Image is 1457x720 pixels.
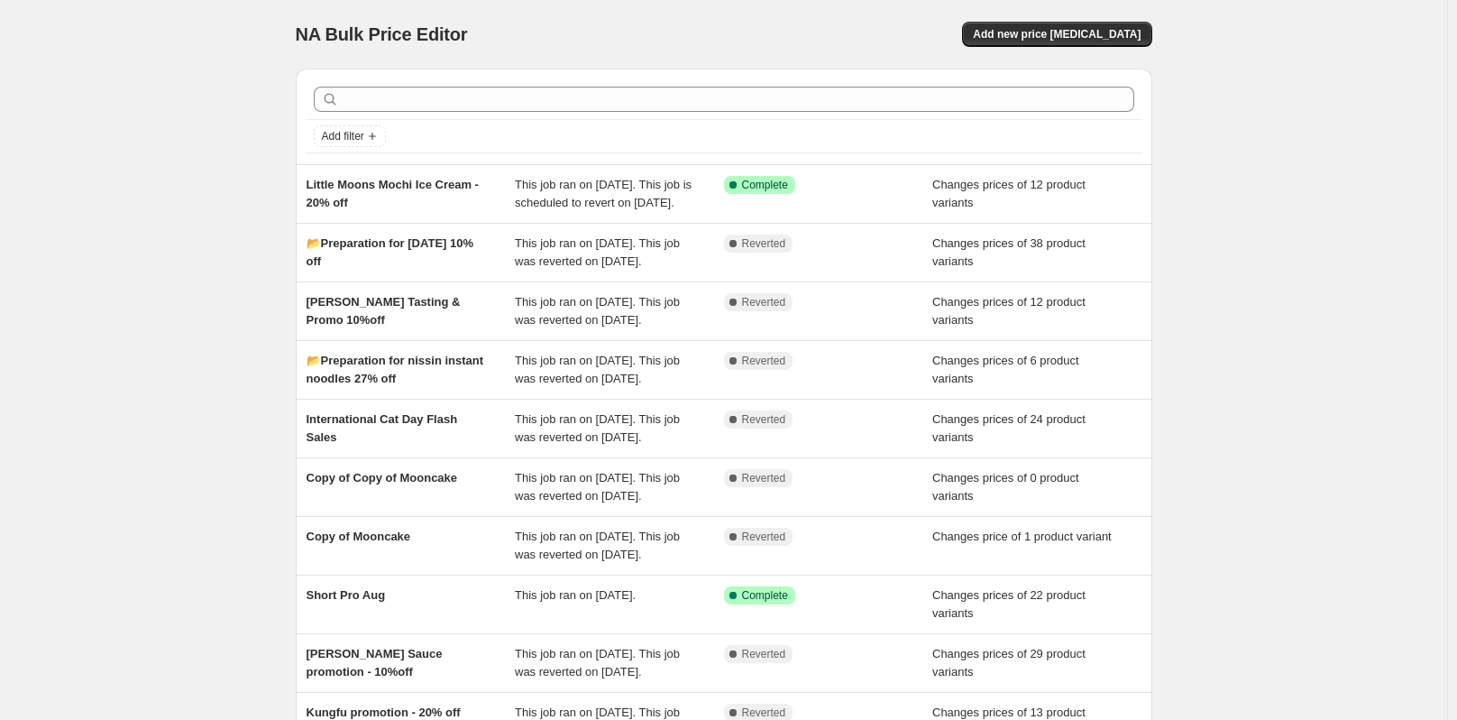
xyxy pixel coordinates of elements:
[515,412,680,444] span: This job ran on [DATE]. This job was reverted on [DATE].
[296,24,468,44] span: NA Bulk Price Editor
[515,236,680,268] span: This job ran on [DATE]. This job was reverted on [DATE].
[742,236,786,251] span: Reverted
[742,706,786,720] span: Reverted
[932,588,1086,620] span: Changes prices of 22 product variants
[515,588,636,602] span: This job ran on [DATE].
[322,129,364,143] span: Add filter
[932,647,1086,678] span: Changes prices of 29 product variants
[307,412,458,444] span: International Cat Day Flash Sales
[515,178,692,209] span: This job ran on [DATE]. This job is scheduled to revert on [DATE].
[932,530,1112,543] span: Changes price of 1 product variant
[932,412,1086,444] span: Changes prices of 24 product variants
[307,178,479,209] span: Little Moons Mochi Ice Cream - 20% off
[932,236,1086,268] span: Changes prices of 38 product variants
[307,530,411,543] span: Copy of Mooncake
[742,471,786,485] span: Reverted
[515,647,680,678] span: This job ran on [DATE]. This job was reverted on [DATE].
[307,354,484,385] span: 📂Preparation for nissin instant noodles 27% off
[742,647,786,661] span: Reverted
[515,471,680,503] span: This job ran on [DATE]. This job was reverted on [DATE].
[742,295,786,309] span: Reverted
[932,178,1086,209] span: Changes prices of 12 product variants
[307,647,443,678] span: [PERSON_NAME] Sauce promotion - 10%off
[307,471,458,485] span: Copy of Copy of Mooncake
[307,706,461,719] span: Kungfu promotion - 20% off
[307,236,474,268] span: 📂Preparation for [DATE] 10% off
[973,27,1141,42] span: Add new price [MEDICAL_DATA]
[515,295,680,327] span: This job ran on [DATE]. This job was reverted on [DATE].
[742,178,788,192] span: Complete
[932,471,1079,503] span: Changes prices of 0 product variants
[932,354,1079,385] span: Changes prices of 6 product variants
[515,354,680,385] span: This job ran on [DATE]. This job was reverted on [DATE].
[742,530,786,544] span: Reverted
[962,22,1151,47] button: Add new price [MEDICAL_DATA]
[742,412,786,427] span: Reverted
[742,354,786,368] span: Reverted
[515,530,680,561] span: This job ran on [DATE]. This job was reverted on [DATE].
[314,125,386,147] button: Add filter
[932,295,1086,327] span: Changes prices of 12 product variants
[307,295,461,327] span: [PERSON_NAME] Tasting & Promo 10%off
[307,588,386,602] span: Short Pro Aug
[742,588,788,603] span: Complete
